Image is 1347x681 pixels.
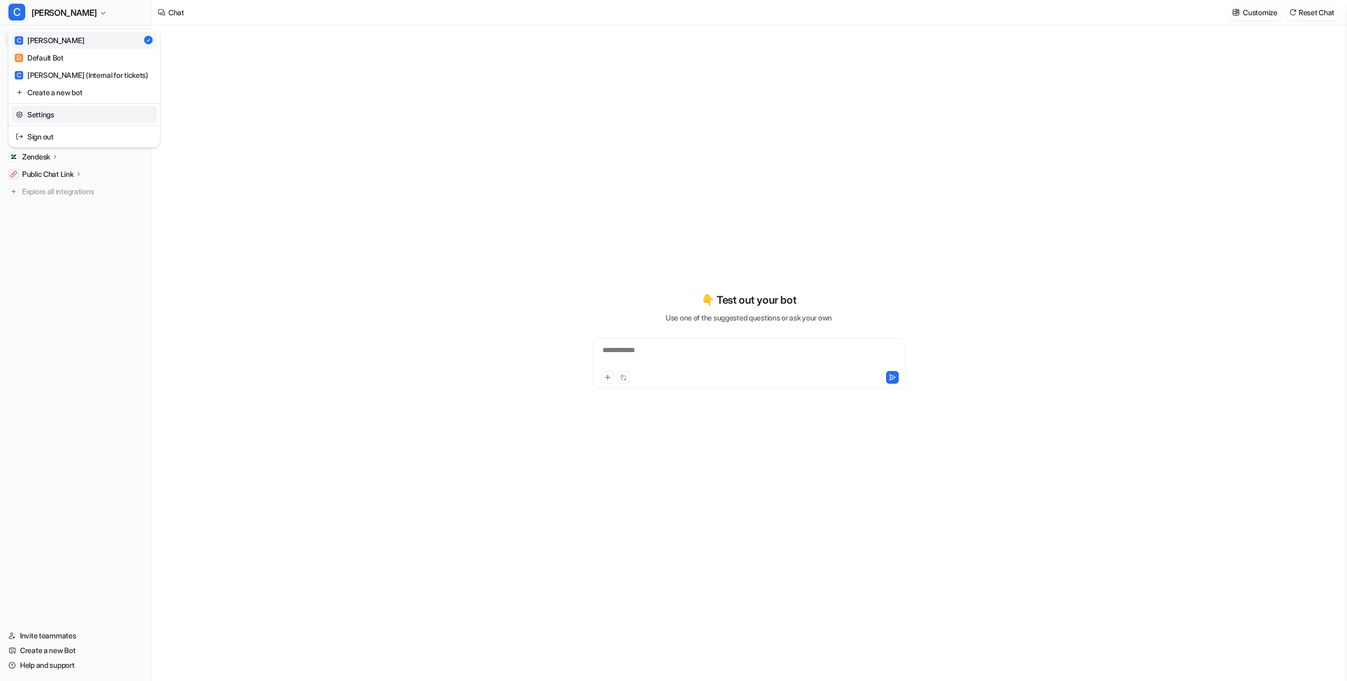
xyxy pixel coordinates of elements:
div: Default Bot [15,52,64,63]
img: reset [16,87,23,98]
span: C [15,36,23,45]
img: reset [16,131,23,142]
div: [PERSON_NAME] [15,35,84,46]
div: C[PERSON_NAME] [8,29,160,147]
a: Create a new bot [12,84,157,101]
span: [PERSON_NAME] [32,5,97,20]
a: Sign out [12,128,157,145]
span: C [15,71,23,79]
span: D [15,54,23,62]
div: [PERSON_NAME] (Internal for tickets) [15,69,148,81]
a: Settings [12,106,157,123]
span: C [8,4,25,21]
img: reset [16,109,23,120]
